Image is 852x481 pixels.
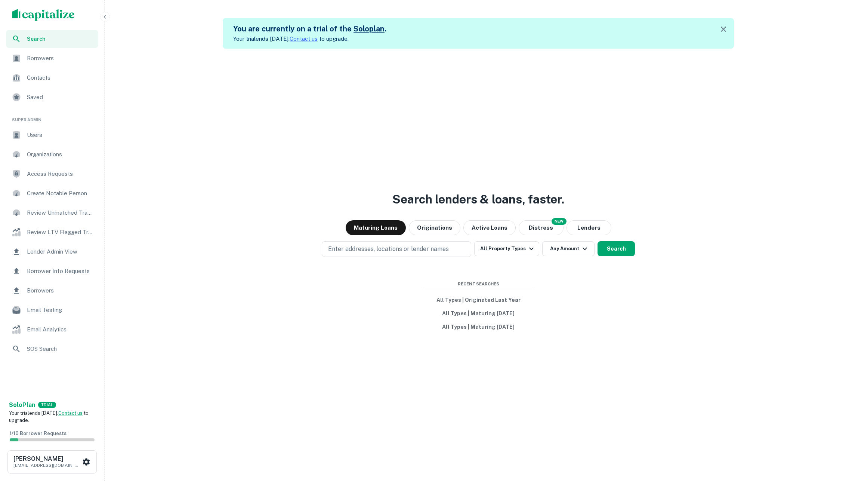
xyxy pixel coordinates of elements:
[346,220,406,235] button: Maturing Loans
[27,131,94,140] span: Users
[6,262,98,280] a: Borrower Info Requests
[27,325,94,334] span: Email Analytics
[27,306,94,315] span: Email Testing
[6,243,98,261] a: Lender Admin View
[6,282,98,300] a: Borrowers
[422,293,534,307] button: All Types | Originated Last Year
[6,145,98,163] a: Organizations
[27,54,94,63] span: Borrowers
[409,220,460,235] button: Originations
[6,108,98,126] li: Super Admin
[27,228,94,237] span: Review LTV Flagged Transactions
[27,150,94,159] span: Organizations
[9,410,89,423] span: Your trial ends [DATE]. to upgrade.
[354,24,385,33] a: Soloplan
[27,344,94,353] span: SOS Search
[422,307,534,320] button: All Types | Maturing [DATE]
[519,220,564,235] button: Search distressed loans with lien and other non-mortgage details.
[392,190,564,208] h3: Search lenders & loans, faster.
[58,410,83,416] a: Contact us
[6,126,98,144] a: Users
[27,93,94,102] span: Saved
[27,35,94,43] span: Search
[6,184,98,202] a: Create Notable Person
[598,241,635,256] button: Search
[27,286,94,295] span: Borrowers
[542,241,595,256] button: Any Amount
[6,301,98,319] a: Email Testing
[9,401,35,410] a: SoloPlan
[567,220,611,235] button: Lenders
[290,36,318,42] a: Contact us
[322,241,471,257] button: Enter addresses, locations or lender names
[27,189,94,198] span: Create Notable Person
[422,320,534,334] button: All Types | Maturing [DATE]
[38,402,56,408] div: TRIAL
[9,401,35,408] strong: Solo Plan
[13,456,81,462] h6: [PERSON_NAME]
[6,49,98,67] a: Borrowers
[815,421,852,457] iframe: Chat Widget
[474,241,539,256] button: All Property Types
[328,245,449,254] p: Enter addresses, locations or lender names
[27,267,94,276] span: Borrower Info Requests
[27,73,94,82] span: Contacts
[13,462,81,469] p: [EMAIL_ADDRESS][DOMAIN_NAME]
[233,34,386,43] p: Your trial ends [DATE]. to upgrade.
[10,431,67,436] span: 1 / 10 Borrower Requests
[6,321,98,338] a: Email Analytics
[463,220,516,235] button: Active Loans
[6,204,98,222] a: Review Unmatched Transactions
[6,88,98,106] a: Saved
[233,23,386,34] h5: You are currently on a trial of the .
[27,247,94,256] span: Lender Admin View
[552,218,567,225] div: NEW
[6,223,98,241] a: Review LTV Flagged Transactions
[7,450,97,474] button: [PERSON_NAME][EMAIL_ADDRESS][DOMAIN_NAME]
[6,165,98,183] a: Access Requests
[6,30,98,48] a: Search
[6,69,98,87] a: Contacts
[27,169,94,178] span: Access Requests
[6,340,98,358] a: SOS Search
[422,281,534,287] span: Recent Searches
[27,208,94,217] span: Review Unmatched Transactions
[12,9,75,21] img: capitalize-logo.png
